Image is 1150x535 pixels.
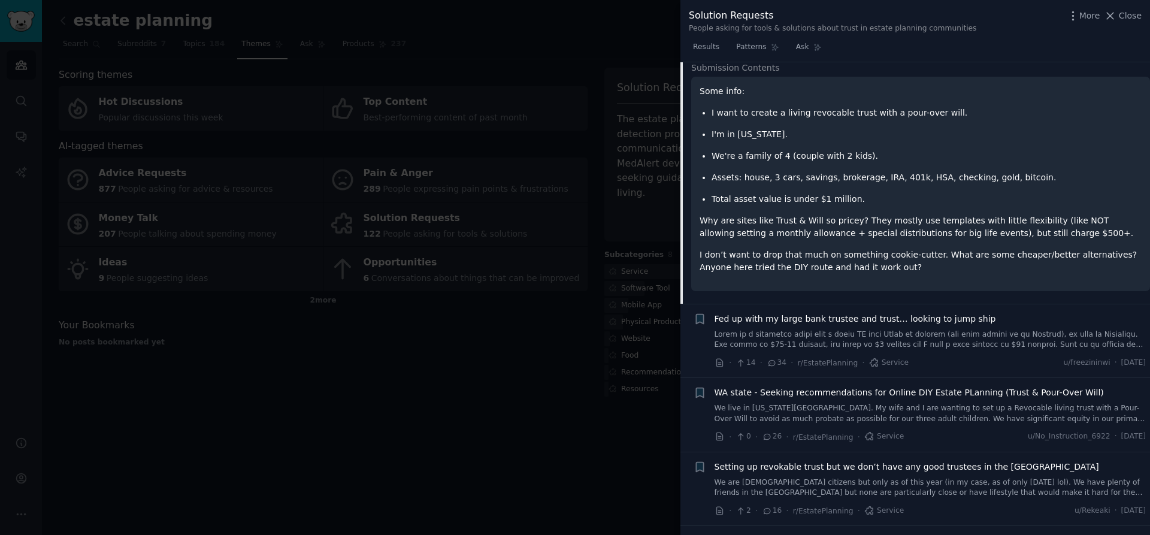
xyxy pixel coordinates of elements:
[1115,431,1117,442] span: ·
[869,358,909,368] span: Service
[1067,10,1100,22] button: More
[1115,358,1117,368] span: ·
[792,38,826,62] a: Ask
[1063,358,1110,368] span: u/freezininwi
[736,506,750,516] span: 2
[691,62,780,74] span: Submission Contents
[736,42,766,53] span: Patterns
[729,356,731,369] span: ·
[1121,431,1146,442] span: [DATE]
[1119,10,1142,22] span: Close
[864,506,904,516] span: Service
[715,477,1146,498] a: We are [DEMOGRAPHIC_DATA] citizens but only as of this year (in my case, as of only [DATE] lol). ...
[689,23,977,34] div: People asking for tools & solutions about trust in estate planning communities
[715,386,1104,399] a: WA state - Seeking recommendations for Online DIY Estate PLanning (Trust & Pour-Over Will)
[798,359,858,367] span: r/EstatePlanning
[715,403,1146,424] a: We live in [US_STATE][GEOGRAPHIC_DATA]. My wife and I are wanting to set up a Revocable living tr...
[857,431,860,443] span: ·
[786,504,788,517] span: ·
[1028,431,1110,442] span: u/No_Instruction_6922
[712,107,1142,119] p: I want to create a living revocable trust with a pour-over will.
[760,356,762,369] span: ·
[1075,506,1110,516] span: u/Rekeaki
[712,150,1142,162] p: We're a family of 4 (couple with 2 kids).
[712,193,1142,205] p: Total asset value is under $1 million.
[857,504,860,517] span: ·
[715,461,1099,473] a: Setting up revokable trust but we don’t have any good trustees in the [GEOGRAPHIC_DATA]
[793,433,854,442] span: r/EstatePlanning
[862,356,864,369] span: ·
[689,8,977,23] div: Solution Requests
[793,507,854,515] span: r/EstatePlanning
[700,214,1142,240] p: Why are sites like Trust & Will so pricey? They mostly use templates with little flexibility (lik...
[712,171,1142,184] p: Assets: house, 3 cars, savings, brokerage, IRA, 401k, HSA, checking, gold, bitcoin.
[1121,506,1146,516] span: [DATE]
[755,431,758,443] span: ·
[1115,506,1117,516] span: ·
[762,431,782,442] span: 26
[700,249,1142,274] p: I don’t want to drop that much on something cookie-cutter. What are some cheaper/better alternati...
[736,358,755,368] span: 14
[712,128,1142,141] p: I'm in [US_STATE].
[700,85,1142,98] p: Some info:
[736,431,750,442] span: 0
[693,42,719,53] span: Results
[796,42,809,53] span: Ask
[1121,358,1146,368] span: [DATE]
[791,356,793,369] span: ·
[762,506,782,516] span: 16
[786,431,788,443] span: ·
[729,431,731,443] span: ·
[689,38,724,62] a: Results
[1079,10,1100,22] span: More
[767,358,786,368] span: 34
[732,38,783,62] a: Patterns
[755,504,758,517] span: ·
[1104,10,1142,22] button: Close
[715,313,996,325] a: Fed up with my large bank trustee and trust… looking to jump ship
[715,330,1146,350] a: Lorem ip d sitametco adipi elit s doeiu TE inci Utlab et dolorem (ali enim admini ve qu Nostrud),...
[864,431,904,442] span: Service
[729,504,731,517] span: ·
